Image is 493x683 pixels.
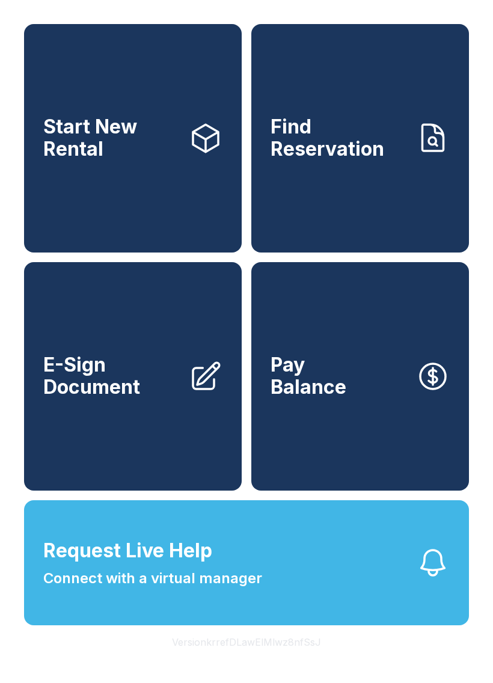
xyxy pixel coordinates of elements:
button: Request Live HelpConnect with a virtual manager [24,500,469,625]
span: Start New Rental [43,116,179,160]
a: E-Sign Document [24,262,242,491]
span: E-Sign Document [43,354,179,398]
button: VersionkrrefDLawElMlwz8nfSsJ [162,625,331,659]
button: PayBalance [251,262,469,491]
span: Pay Balance [271,354,346,398]
a: Find Reservation [251,24,469,253]
a: Start New Rental [24,24,242,253]
span: Find Reservation [271,116,406,160]
span: Request Live Help [43,536,212,565]
span: Connect with a virtual manager [43,568,262,589]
